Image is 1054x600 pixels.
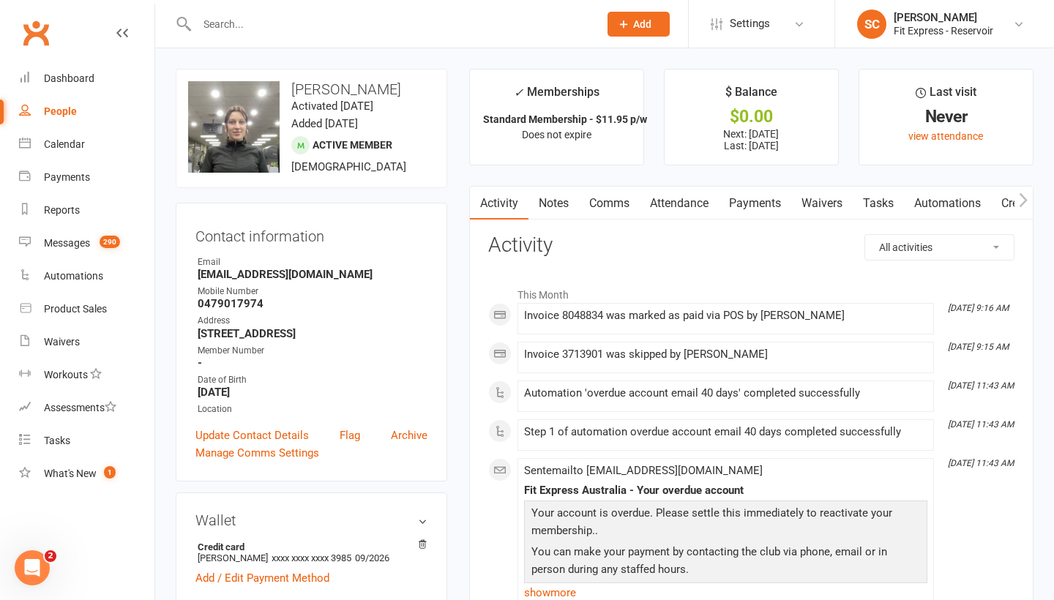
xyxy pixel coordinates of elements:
div: Invoice 3713901 was skipped by [PERSON_NAME] [524,348,927,361]
div: Workouts [44,369,88,380]
a: view attendance [908,130,983,142]
strong: [STREET_ADDRESS] [198,327,427,340]
a: Manage Comms Settings [195,444,319,462]
span: 2 [45,550,56,562]
div: Location [198,402,427,416]
a: Comms [579,187,640,220]
div: Date of Birth [198,373,427,387]
span: Sent email to [EMAIL_ADDRESS][DOMAIN_NAME] [524,464,763,477]
span: Active member [313,139,392,151]
p: Your account is overdue. Please settle this immediately to reactivate your membership.. [528,504,924,543]
h3: Contact information [195,222,427,244]
span: [DEMOGRAPHIC_DATA] [291,160,406,173]
a: Waivers [791,187,853,220]
div: Payments [44,171,90,183]
span: Settings [730,7,770,40]
a: Tasks [19,424,154,457]
p: You can make your payment by contacting the club via phone, email or in person during any staffed... [528,543,924,582]
a: Waivers [19,326,154,359]
div: Never [872,109,1020,124]
div: Fit Express Australia - Your overdue account [524,484,927,497]
div: Memberships [514,83,599,110]
div: Product Sales [44,303,107,315]
a: Automations [904,187,991,220]
strong: [DATE] [198,386,427,399]
div: Member Number [198,344,427,358]
div: Reports [44,204,80,216]
i: [DATE] 11:43 AM [948,419,1014,430]
a: Workouts [19,359,154,391]
strong: Standard Membership - $11.95 p/w [483,113,647,125]
a: Clubworx [18,15,54,51]
a: Payments [719,187,791,220]
h3: [PERSON_NAME] [188,81,435,97]
a: Calendar [19,128,154,161]
a: Dashboard [19,62,154,95]
a: Add / Edit Payment Method [195,569,329,587]
div: Last visit [916,83,976,109]
div: Messages [44,237,90,249]
div: Calendar [44,138,85,150]
div: [PERSON_NAME] [894,11,993,24]
div: People [44,105,77,117]
div: Address [198,314,427,328]
div: Step 1 of automation overdue account email 40 days completed successfully [524,426,927,438]
span: Does not expire [522,129,591,140]
a: Automations [19,260,154,293]
div: SC [857,10,886,39]
a: Tasks [853,187,904,220]
div: What's New [44,468,97,479]
a: Attendance [640,187,719,220]
div: Automations [44,270,103,282]
div: Assessments [44,402,116,413]
div: $0.00 [678,109,825,124]
div: Tasks [44,435,70,446]
a: Notes [528,187,579,220]
div: $ Balance [725,83,777,109]
i: [DATE] 11:43 AM [948,380,1014,391]
a: Archive [391,427,427,444]
a: Payments [19,161,154,194]
a: Assessments [19,391,154,424]
div: Invoice 8048834 was marked as paid via POS by [PERSON_NAME] [524,310,927,322]
span: 290 [100,236,120,248]
a: Update Contact Details [195,427,309,444]
time: Activated [DATE] [291,100,373,113]
strong: Credit card [198,541,420,552]
div: Email [198,255,427,269]
strong: - [198,356,427,370]
img: image1752653054.png [188,81,280,173]
a: Flag [340,427,360,444]
button: Add [608,12,670,37]
a: People [19,95,154,128]
span: 09/2026 [355,552,389,563]
li: [PERSON_NAME] [195,539,427,566]
h3: Activity [488,234,1014,257]
h3: Wallet [195,512,427,528]
iframe: Intercom live chat [15,550,50,585]
time: Added [DATE] [291,117,358,130]
div: Fit Express - Reservoir [894,24,993,37]
li: This Month [488,280,1014,303]
i: [DATE] 11:43 AM [948,458,1014,468]
i: [DATE] 9:16 AM [948,303,1009,313]
div: Waivers [44,336,80,348]
a: Messages 290 [19,227,154,260]
div: Automation 'overdue account email 40 days' completed successfully [524,387,927,400]
div: Mobile Number [198,285,427,299]
span: Add [633,18,651,30]
input: Search... [193,14,588,34]
span: xxxx xxxx xxxx 3985 [272,552,351,563]
p: Next: [DATE] Last: [DATE] [678,128,825,151]
span: 1 [104,466,116,479]
a: Reports [19,194,154,227]
strong: 0479017974 [198,297,427,310]
a: Activity [470,187,528,220]
i: [DATE] 9:15 AM [948,342,1009,352]
a: What's New1 [19,457,154,490]
div: Dashboard [44,72,94,84]
a: Product Sales [19,293,154,326]
strong: [EMAIL_ADDRESS][DOMAIN_NAME] [198,268,427,281]
i: ✓ [514,86,523,100]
